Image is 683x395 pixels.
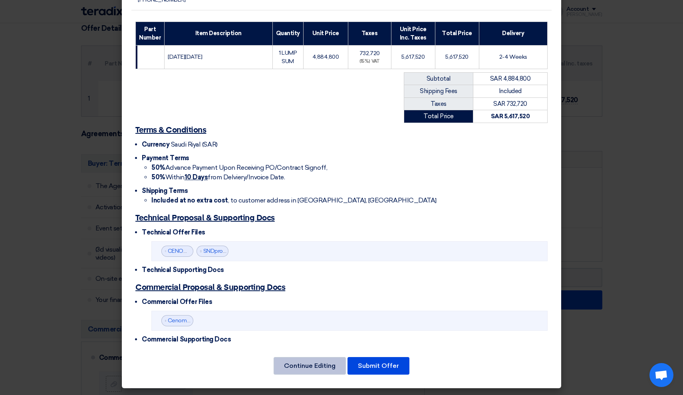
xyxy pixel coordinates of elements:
[312,54,339,60] span: 4,884,800
[279,50,297,65] span: 1 LUMP SUM
[142,141,169,148] span: Currency
[473,72,547,85] td: SAR 4,884,800
[185,173,208,181] u: 10 Days
[272,22,303,45] th: Quantity
[168,248,288,254] a: CENOMI_PROPOSAL_V__1755173050724.pdf
[479,22,547,45] th: Delivery
[168,54,202,60] span: [DATE][DATE]
[151,196,548,205] li: , to customer address in [GEOGRAPHIC_DATA], [GEOGRAPHIC_DATA]
[171,141,218,148] span: Saudi Riyal (SAR)
[274,357,346,375] button: Continue Editing
[491,113,530,120] strong: SAR 5,617,520
[435,22,479,45] th: Total Price
[404,72,473,85] td: Subtotal
[351,58,388,65] div: (15%) VAT
[303,22,348,45] th: Unit Price
[151,164,165,171] strong: 50%
[142,154,189,162] span: Payment Terms
[135,284,285,292] u: Commercial Proposal & Supporting Docs
[493,100,527,107] span: SAR 732,720
[391,22,435,45] th: Unit Price Inc. Taxes
[151,164,327,171] span: Advance Payment Upon Receiving PO/Contract Signoff,
[151,173,285,181] span: Within from Delviery/Invoice Date.
[168,317,282,324] a: Cenomibudgetproposal_1755172704956.pdf
[348,22,391,45] th: Taxes
[347,357,409,375] button: Submit Offer
[203,248,289,254] a: SNDproposal_1755173074528.pdf
[445,54,469,60] span: 5,617,520
[142,266,224,274] span: Technical Supporting Docs
[135,214,275,222] u: Technical Proposal & Supporting Docs
[404,85,473,98] td: Shipping Fees
[404,97,473,110] td: Taxes
[142,298,212,306] span: Commercial Offer Files
[136,22,165,45] th: Part Number
[359,50,380,57] span: 732,720
[151,197,228,204] strong: Included at no extra cost
[401,54,425,60] span: 5,617,520
[499,54,527,60] span: 2-4 Weeks
[499,87,522,95] span: Included
[165,22,272,45] th: Item Description
[135,126,206,134] u: Terms & Conditions
[649,363,673,387] a: Open chat
[142,187,188,195] span: Shipping Terms
[142,228,205,236] span: Technical Offer Files
[142,335,231,343] span: Commercial Supporting Docs
[404,110,473,123] td: Total Price
[151,173,165,181] strong: 50%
